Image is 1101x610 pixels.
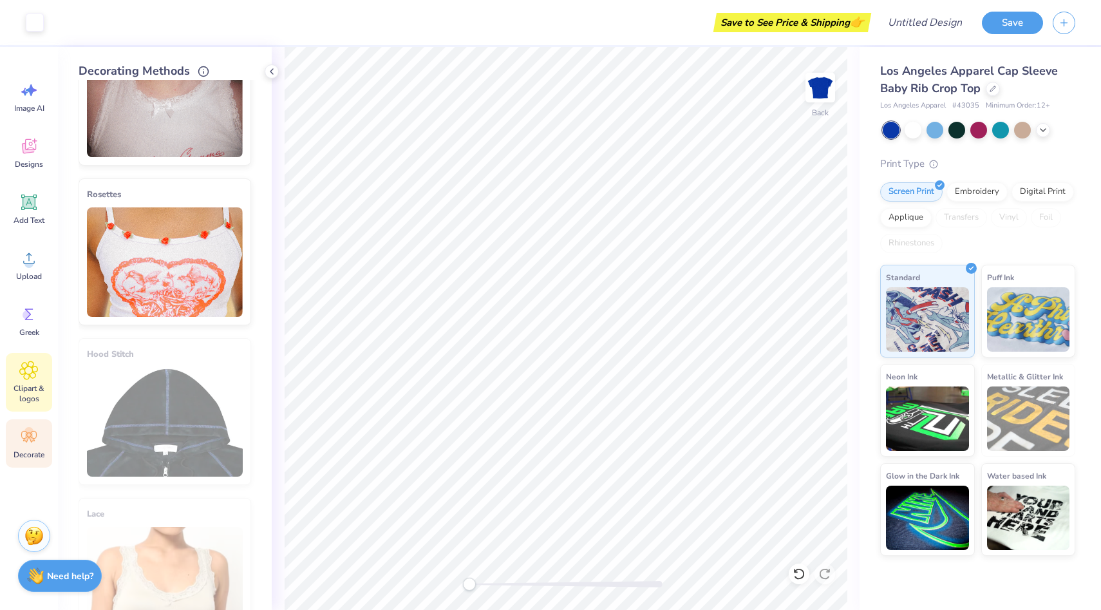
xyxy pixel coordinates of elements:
div: Transfers [936,208,987,227]
div: Accessibility label [463,578,476,591]
img: Puff Ink [987,287,1070,352]
div: Screen Print [880,182,943,202]
span: Decorate [14,450,44,460]
img: Rosettes [87,207,243,317]
div: Rosettes [87,187,243,202]
span: Image AI [14,103,44,113]
img: Glow in the Dark Ink [886,486,969,550]
div: Decorating Methods [79,62,251,80]
div: Print Type [880,157,1075,171]
span: Neon Ink [886,370,917,383]
img: Standard [886,287,969,352]
span: 👉 [850,14,864,30]
div: Applique [880,208,932,227]
img: Metallic & Glitter Ink [987,386,1070,451]
span: Puff Ink [987,271,1014,284]
img: Water based Ink [987,486,1070,550]
div: Rhinestones [880,234,943,253]
div: Back [812,107,829,119]
span: Standard [886,271,920,284]
img: Bows [87,48,243,157]
div: Digital Print [1012,182,1074,202]
div: Vinyl [991,208,1027,227]
span: Los Angeles Apparel Cap Sleeve Baby Rib Crop Top [880,63,1058,96]
span: Upload [16,271,42,281]
div: Foil [1031,208,1061,227]
span: Designs [15,159,43,169]
span: Clipart & logos [8,383,50,404]
span: Greek [19,327,39,338]
strong: Need help? [47,570,93,582]
span: Metallic & Glitter Ink [987,370,1063,383]
span: Water based Ink [987,469,1046,482]
input: Untitled Design [878,10,972,35]
img: Neon Ink [886,386,969,451]
div: Save to See Price & Shipping [717,13,868,32]
div: Embroidery [946,182,1008,202]
img: Back [807,75,833,100]
span: Minimum Order: 12 + [986,100,1050,111]
span: Los Angeles Apparel [880,100,946,111]
span: Add Text [14,215,44,225]
span: # 43035 [952,100,979,111]
span: Glow in the Dark Ink [886,469,959,482]
button: Save [982,12,1043,34]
